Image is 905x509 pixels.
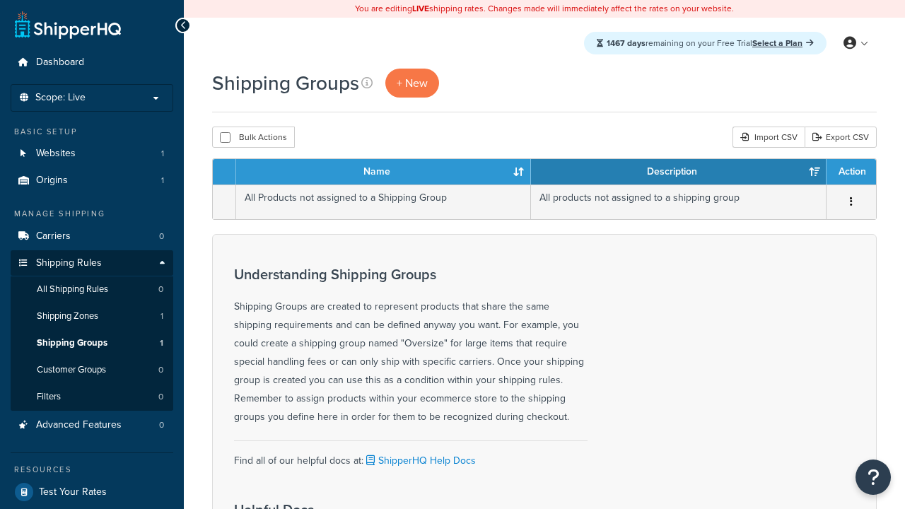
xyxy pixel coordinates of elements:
[11,412,173,438] a: Advanced Features 0
[36,175,68,187] span: Origins
[158,391,163,403] span: 0
[37,391,61,403] span: Filters
[236,159,531,185] th: Name: activate to sort column ascending
[234,440,588,470] div: Find all of our helpful docs at:
[37,310,98,322] span: Shipping Zones
[158,283,163,296] span: 0
[36,257,102,269] span: Shipping Rules
[11,141,173,167] a: Websites 1
[212,127,295,148] button: Bulk Actions
[160,337,163,349] span: 1
[37,364,106,376] span: Customer Groups
[159,419,164,431] span: 0
[161,148,164,160] span: 1
[11,357,173,383] li: Customer Groups
[11,126,173,138] div: Basic Setup
[607,37,646,49] strong: 1467 days
[827,159,876,185] th: Action
[11,479,173,505] a: Test Your Rates
[11,276,173,303] a: All Shipping Rules 0
[531,185,827,219] td: All products not assigned to a shipping group
[15,11,121,39] a: ShipperHQ Home
[11,208,173,220] div: Manage Shipping
[11,330,173,356] a: Shipping Groups 1
[385,69,439,98] a: + New
[36,419,122,431] span: Advanced Features
[11,464,173,476] div: Resources
[11,276,173,303] li: All Shipping Rules
[11,250,173,411] li: Shipping Rules
[158,364,163,376] span: 0
[11,412,173,438] li: Advanced Features
[11,384,173,410] a: Filters 0
[36,148,76,160] span: Websites
[363,453,476,468] a: ShipperHQ Help Docs
[212,69,359,97] h1: Shipping Groups
[11,49,173,76] a: Dashboard
[732,127,805,148] div: Import CSV
[11,303,173,329] a: Shipping Zones 1
[159,230,164,242] span: 0
[11,384,173,410] li: Filters
[805,127,877,148] a: Export CSV
[39,486,107,498] span: Test Your Rates
[11,223,173,250] a: Carriers 0
[11,303,173,329] li: Shipping Zones
[35,92,86,104] span: Scope: Live
[234,267,588,282] h3: Understanding Shipping Groups
[11,357,173,383] a: Customer Groups 0
[856,460,891,495] button: Open Resource Center
[11,250,173,276] a: Shipping Rules
[236,185,531,219] td: All Products not assigned to a Shipping Group
[37,283,108,296] span: All Shipping Rules
[11,223,173,250] li: Carriers
[752,37,814,49] a: Select a Plan
[11,168,173,194] a: Origins 1
[397,75,428,91] span: + New
[37,337,107,349] span: Shipping Groups
[11,330,173,356] li: Shipping Groups
[36,57,84,69] span: Dashboard
[11,141,173,167] li: Websites
[161,175,164,187] span: 1
[11,168,173,194] li: Origins
[412,2,429,15] b: LIVE
[531,159,827,185] th: Description: activate to sort column ascending
[234,267,588,426] div: Shipping Groups are created to represent products that share the same shipping requirements and c...
[584,32,827,54] div: remaining on your Free Trial
[36,230,71,242] span: Carriers
[160,310,163,322] span: 1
